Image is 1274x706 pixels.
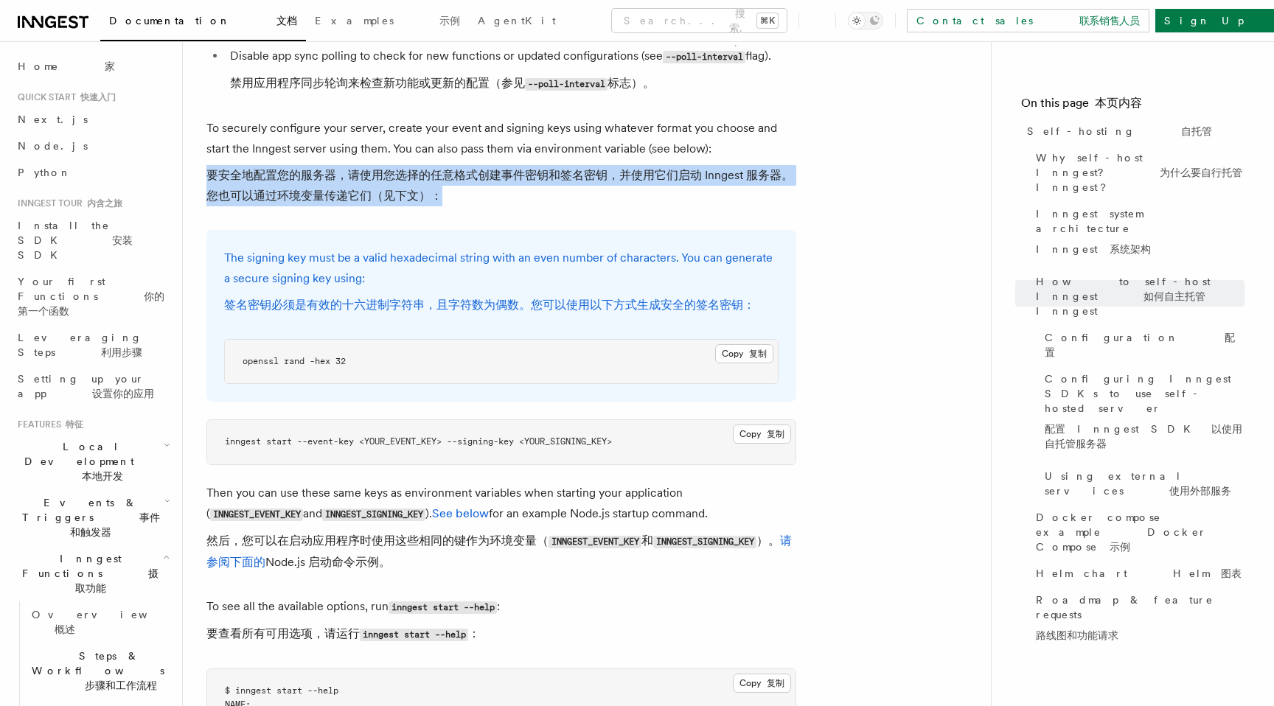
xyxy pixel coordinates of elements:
span: Inngest tour [12,198,122,209]
span: Self-hosting [1027,124,1212,139]
font: 搜索... [729,7,751,63]
button: Copy 复制 [733,674,791,693]
span: Steps & Workflows [26,649,187,693]
code: INNGEST_EVENT_KEY [210,508,303,521]
span: Local Development [12,439,164,483]
a: Contact sales 联系销售人员 [907,9,1149,32]
a: Setting up your app 设置你的应用 [12,366,173,407]
kbd: ⌘K [757,13,778,28]
span: Quick start [12,91,116,103]
span: Python [18,167,72,178]
span: Documentation [109,15,297,27]
span: Next.js [18,113,88,125]
code: INNGEST_SIGNING_KEY [653,536,756,548]
span: Overview [32,609,206,635]
span: How to self-host Inngest [1036,274,1245,318]
font: 要查看所有可用选项，请运行 ： [206,626,480,640]
font: 内含之旅 [87,198,122,209]
a: Using external services 使用外部服务 [1039,463,1245,504]
a: Helm chart Helm 图表 [1030,560,1245,587]
a: Inngest system architectureInngest 系统架构 [1030,200,1245,268]
font: 然后，您可以在启动应用程序时使用这些相同的键作为环境变量（ 和 ）。 Node.js 启动命令示例。 [206,534,792,569]
button: Inngest Functions 摄取功能 [12,545,173,601]
span: Helm chart [1036,566,1242,581]
font: 快速入门 [80,92,116,102]
button: Copy 复制 [733,424,791,444]
span: Events & Triggers [12,495,164,539]
font: 要安全地配置您的服务器，请使用您选择的任意格式创建事件密钥和签名密钥，并使用它们启动 Inngest 服务器。您也可以通过环境变量传递它们（见下文）： [206,168,793,203]
a: See below [432,506,489,520]
span: Leveraging Steps [18,332,142,358]
a: Why self-host Inngest? 为什么要自行托管 Inngest？ [1030,144,1245,200]
span: Node.js [18,140,88,152]
span: Features [12,419,83,430]
span: AgentKit [478,15,556,27]
font: 设置你的应用 [92,388,154,399]
code: INNGEST_EVENT_KEY [549,536,641,548]
a: Configuration 配置 [1039,324,1245,366]
p: To see all the available options, run : [206,596,796,651]
font: 示例 [439,15,460,27]
a: Examples 示例 [306,4,469,40]
button: Search... 搜索...⌘K [612,9,787,32]
button: Toggle dark mode [848,12,883,29]
a: Overview 概述 [26,601,173,643]
span: openssl rand -hex 32 [243,356,346,366]
font: 自托管 [1181,125,1212,137]
button: Events & Triggers 事件和触发器 [12,489,173,545]
a: Roadmap & feature requests路线图和功能请求 [1030,587,1245,654]
span: Setting up your app [18,373,154,399]
code: inngest start --help [360,629,468,641]
font: 路线图和功能请求 [1036,629,1118,641]
code: inngest start --help [389,601,497,614]
a: Leveraging Steps 利用步骤 [12,324,173,366]
span: Roadmap & feature requests [1036,593,1245,649]
span: Configuring Inngest SDKs to use self-hosted server [1045,371,1245,457]
a: 请参阅下面的 [206,534,792,569]
p: The signing key must be a valid hexadecimal string with an even number of characters. You can gen... [224,248,779,321]
button: Steps & Workflows 步骤和工作流程 [26,643,173,699]
span: Inngest system architecture [1036,206,1245,262]
code: --poll-interval [663,51,745,63]
font: 配置 Inngest SDK 以使用自托管服务器 [1045,423,1242,450]
a: Node.js [12,133,173,159]
font: 签名密钥必须是有效的十六进制字符串，且字符数为偶数。您可以使用以下方式生成安全的签名密钥： [224,298,755,312]
span: Using external services [1045,469,1245,498]
a: Configuring Inngest SDKs to use self-hosted server配置 Inngest SDK 以使用自托管服务器 [1039,366,1245,463]
button: Local Development 本地开发 [12,433,173,489]
font: 利用步骤 [101,346,142,358]
font: 禁用应用程序同步轮询来检查新功能或更新的配置（参见 标志）。 [230,76,655,90]
font: 文档 [276,15,297,27]
a: Self-hosting 自托管 [1021,118,1245,144]
span: Home [18,59,115,74]
span: Configuration [1045,330,1245,360]
p: Then you can use these same keys as environment variables when starting your application ( and ).... [206,483,796,579]
a: Docker compose example Docker Compose 示例 [1030,504,1245,560]
span: Examples [315,15,460,27]
span: Install the SDK [18,220,133,261]
span: Docker compose example [1036,510,1245,554]
a: Your first Functions 你的第一个函数 [12,268,173,324]
font: 联系销售人员 [1079,15,1140,27]
font: 特征 [66,419,83,430]
p: To securely configure your server, create your event and signing keys using whatever format you c... [206,118,796,212]
font: Helm 图表 [1173,567,1242,579]
a: Documentation 文档 [100,4,306,41]
a: Install the SDK 安装 SDK [12,212,173,268]
li: Disable app sync polling to check for new functions or updated configurations (see flag). [226,46,796,100]
a: How to self-host Inngest 如何自主托管 Inngest [1030,268,1245,324]
a: AgentKit [469,4,565,40]
font: 本地开发 [82,470,123,482]
font: 概述 [55,623,75,635]
a: Home 家 [12,53,173,80]
code: INNGEST_SIGNING_KEY [322,508,425,521]
a: Next.js [12,106,173,133]
span: Why self-host Inngest? [1036,150,1245,195]
span: inngest start --event-key <YOUR_EVENT_KEY> --signing-key <YOUR_SIGNING_KEY> [225,436,612,447]
button: Copy 复制 [715,344,773,363]
font: 步骤和工作流程 [85,679,157,691]
span: Inngest Functions [12,551,163,595]
font: 家 [105,60,115,72]
a: Python [12,159,173,186]
code: --poll-interval [525,78,608,91]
